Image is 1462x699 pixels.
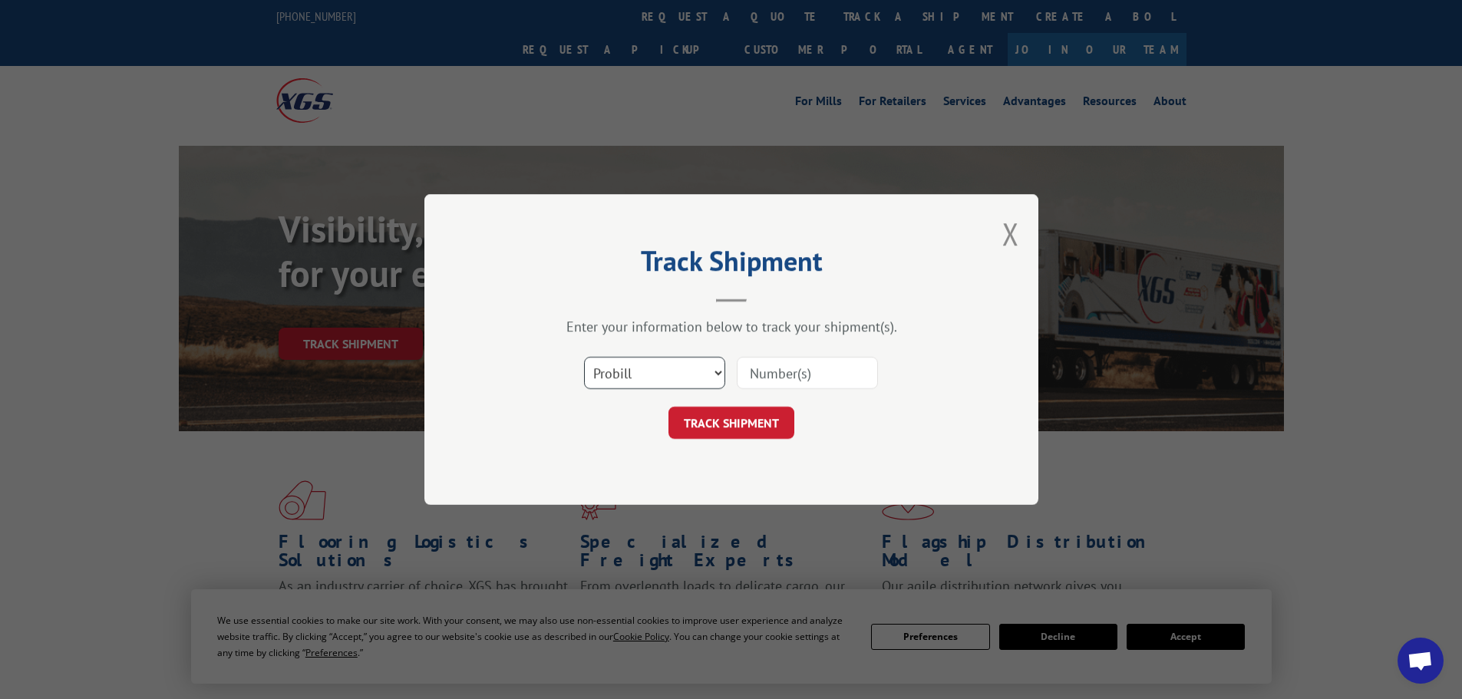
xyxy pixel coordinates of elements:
[668,407,794,439] button: TRACK SHIPMENT
[737,357,878,389] input: Number(s)
[1398,638,1444,684] div: Open chat
[501,318,962,335] div: Enter your information below to track your shipment(s).
[1002,213,1019,254] button: Close modal
[501,250,962,279] h2: Track Shipment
